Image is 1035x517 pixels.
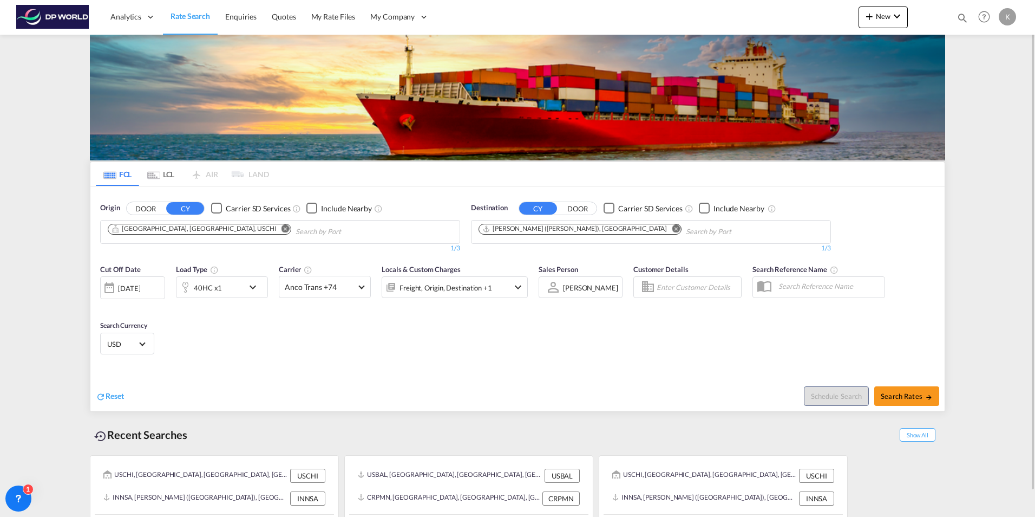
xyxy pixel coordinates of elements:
span: Help [975,8,993,26]
md-icon: icon-refresh [96,392,106,402]
div: Freight Origin Destination Factory Stuffing [399,280,492,295]
div: USBAL [545,469,580,483]
md-icon: Unchecked: Ignores neighbouring ports when fetching rates.Checked : Includes neighbouring ports w... [768,204,776,213]
md-icon: icon-arrow-right [925,393,933,401]
span: My Company [370,11,415,22]
button: CY [519,202,557,215]
div: Press delete to remove this chip. [112,224,279,234]
md-select: Sales Person: Kelly Fife [562,280,619,295]
div: USCHI, Chicago, IL, United States, North America, Americas [612,469,796,483]
span: Quotes [272,12,296,21]
div: Freight Origin Destination Factory Stuffingicon-chevron-down [382,276,528,298]
md-checkbox: Checkbox No Ink [306,203,372,214]
md-tab-item: FCL [96,162,139,186]
md-pagination-wrapper: Use the left and right arrow keys to navigate between tabs [96,162,269,186]
div: Chicago, IL, USCHI [112,224,277,234]
input: Chips input. [296,223,398,241]
md-icon: icon-chevron-down [890,10,903,23]
img: c08ca190194411f088ed0f3ba295208c.png [16,5,89,29]
div: 40HC x1icon-chevron-down [176,276,268,298]
div: 1/3 [471,244,831,253]
input: Enter Customer Details [657,279,738,295]
md-icon: Unchecked: Search for CY (Container Yard) services for all selected carriers.Checked : Search for... [685,204,693,213]
div: Include Nearby [321,203,372,214]
div: USCHI, Chicago, IL, United States, North America, Americas [103,469,287,483]
span: Locals & Custom Charges [382,265,461,274]
input: Search Reference Name [773,278,885,294]
div: Jawaharlal Nehru (Nhava Sheva), INNSA [482,224,667,234]
span: Search Reference Name [752,265,839,274]
div: [DATE] [118,283,140,293]
span: Cut Off Date [100,265,141,274]
div: Help [975,8,999,27]
div: icon-magnify [957,12,968,28]
input: Chips input. [686,223,789,241]
md-icon: icon-information-outline [210,266,219,274]
span: Reset [106,391,124,400]
md-icon: icon-chevron-down [512,281,525,294]
div: INNSA [799,492,834,506]
div: CRPMN, Puerto Moin, Costa Rica, Mexico & Central America, Americas [358,492,540,506]
div: CRPMN [542,492,580,506]
button: Remove [665,224,681,235]
div: INNSA [290,492,325,506]
span: USD [107,339,137,349]
md-icon: Your search will be saved by the below given name [830,266,839,274]
div: K [999,8,1016,25]
md-icon: icon-magnify [957,12,968,24]
div: INNSA, Jawaharlal Nehru (Nhava Sheva), India, Indian Subcontinent, Asia Pacific [103,492,287,506]
md-checkbox: Checkbox No Ink [604,203,683,214]
button: DOOR [559,202,597,215]
md-tab-item: LCL [139,162,182,186]
div: Include Nearby [713,203,764,214]
md-icon: Unchecked: Ignores neighbouring ports when fetching rates.Checked : Includes neighbouring ports w... [374,204,383,213]
span: Load Type [176,265,219,274]
md-checkbox: Checkbox No Ink [699,203,764,214]
div: USCHI [799,469,834,483]
div: Recent Searches [90,423,192,447]
md-icon: icon-chevron-down [246,281,265,294]
md-icon: icon-plus 400-fg [863,10,876,23]
md-chips-wrap: Chips container. Use arrow keys to select chips. [106,221,403,241]
div: Carrier SD Services [226,203,290,214]
div: [DATE] [100,276,165,299]
md-chips-wrap: Chips container. Use arrow keys to select chips. [477,221,793,241]
span: New [863,12,903,21]
div: Press delete to remove this chip. [482,224,669,234]
span: Search Rates [881,392,933,400]
div: 1/3 [100,244,460,253]
div: [PERSON_NAME] [563,283,618,292]
img: LCL+%26+FCL+BACKGROUND.png [90,35,945,160]
span: Destination [471,203,508,214]
span: Origin [100,203,120,214]
md-icon: icon-backup-restore [94,430,107,443]
div: USBAL, Baltimore, MD, United States, North America, Americas [358,469,542,483]
span: Customer Details [633,265,688,274]
div: OriginDOOR CY Checkbox No InkUnchecked: Search for CY (Container Yard) services for all selected ... [90,186,945,411]
button: Remove [274,224,291,235]
span: Carrier [279,265,312,274]
div: icon-refreshReset [96,391,124,403]
button: Search Ratesicon-arrow-right [874,386,939,406]
md-select: Select Currency: $ USDUnited States Dollar [106,336,148,352]
md-icon: The selected Trucker/Carrierwill be displayed in the rate results If the rates are from another f... [304,266,312,274]
button: icon-plus 400-fgNewicon-chevron-down [859,7,908,28]
div: 40HC x1 [194,280,222,295]
span: Search Currency [100,321,147,329]
span: Anco Trans +74 [285,282,355,293]
div: Carrier SD Services [618,203,683,214]
md-checkbox: Checkbox No Ink [211,203,290,214]
md-icon: Unchecked: Search for CY (Container Yard) services for all selected carriers.Checked : Search for... [292,204,301,213]
span: Enquiries [225,12,257,21]
div: USCHI [290,469,325,483]
span: Sales Person [539,265,578,274]
span: Analytics [110,11,141,22]
button: CY [166,202,204,215]
span: Show All [900,428,935,442]
span: Rate Search [171,11,210,21]
div: INNSA, Jawaharlal Nehru (Nhava Sheva), India, Indian Subcontinent, Asia Pacific [612,492,796,506]
button: DOOR [127,202,165,215]
span: My Rate Files [311,12,356,21]
md-datepicker: Select [100,298,108,313]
